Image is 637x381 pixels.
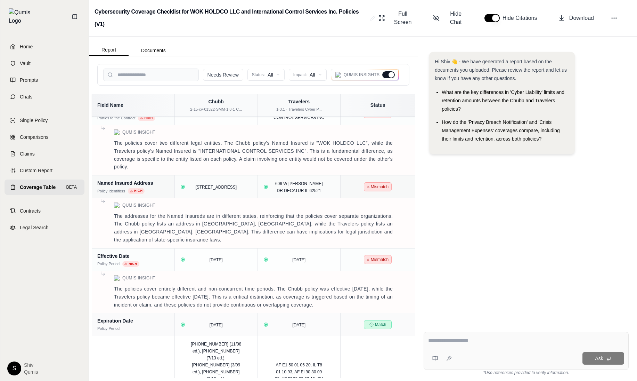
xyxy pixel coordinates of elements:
button: Report [89,44,129,56]
a: Vault [5,56,84,71]
div: S [7,362,21,375]
div: *Use references provided to verify information. [424,370,629,375]
div: Effective Date [97,253,169,260]
div: Parties to the Contract [97,115,135,121]
span: [STREET_ADDRESS] [195,185,237,190]
span: Chats [20,93,33,100]
button: Hide Chat [430,7,471,29]
a: Coverage TableBETA [5,180,84,195]
div: Named Insured Address [97,180,169,186]
span: Ask [595,356,603,361]
img: Qumis Logo [114,203,120,208]
span: Vault [20,60,31,67]
span: Mismatch [364,255,392,264]
p: The policies cover two different legal entities. The Chubb policy's Named Insured is "WOK HOLDCO ... [114,139,393,171]
button: Ask [582,352,624,365]
span: BETA [64,184,79,191]
span: [DATE] [292,323,305,327]
span: [DATE] [210,257,223,262]
a: Claims [5,146,84,161]
a: Home [5,39,84,54]
span: Qumis [24,368,38,375]
span: Qumis Insight [122,129,155,135]
button: Status:All [247,69,285,81]
span: Hi Shiv 👋 - We have generated a report based on the documents you uploaded. Please review the rep... [435,59,567,81]
span: Hide Citations [503,14,541,22]
button: Collapse sidebar [69,11,80,22]
span: Hide Chat [444,10,467,26]
button: Impact:All [289,69,327,81]
div: Travelers [262,98,336,105]
span: Status: [252,72,265,78]
span: Qumis Insights [344,72,380,78]
span: Match [364,320,392,329]
span: Custom Report [20,167,52,174]
button: Needs Review [203,69,243,81]
a: Prompts [5,72,84,88]
span: 606 W [PERSON_NAME] DR DECATUR IL 62521 [275,181,323,193]
span: Comparisons [20,134,48,141]
img: Qumis Logo [114,129,120,135]
span: Qumis Insight [122,203,155,208]
div: Policy Identifiers [97,188,125,194]
div: 2-15-cv-01322-SMM-1 8-1 C... [179,106,253,112]
span: Claims [20,150,35,157]
span: [DATE] [210,323,223,327]
img: Qumis Logo [114,275,120,281]
span: Prompts [20,77,38,84]
span: How do the 'Privacy Breach Notification' and 'Crisis Management Expenses' coverages compare, incl... [442,119,560,142]
button: Full Screen [376,7,419,29]
span: All [268,71,273,78]
span: What are the key differences in 'Cyber Liability' limits and retention amounts between the Chubb ... [442,89,564,112]
img: Qumis Logo [9,8,35,25]
div: 1-3.1 - Travelers Cyber P... [262,106,336,112]
span: Coverage Table [20,184,56,191]
div: Policy Period [97,261,120,267]
span: Home [20,43,33,50]
span: Legal Search [20,224,49,231]
div: Chubb [179,98,253,105]
span: High [138,115,155,121]
span: Contracts [20,207,41,214]
img: Qumis Logo [335,72,341,78]
a: Comparisons [5,129,84,145]
a: Chats [5,89,84,104]
th: Status [341,94,415,117]
span: Qumis Insight [122,275,155,281]
div: Expiration Date [97,317,169,324]
span: Download [569,14,594,22]
span: Impact: [293,72,307,78]
a: Single Policy [5,113,84,128]
span: Single Policy [20,117,48,124]
a: Custom Report [5,163,84,178]
span: High [122,261,139,267]
button: Download [555,11,597,25]
button: Documents [129,45,178,56]
span: All [310,71,315,78]
th: Field Name [92,94,175,117]
span: High [128,188,145,194]
span: Shiv [24,362,38,368]
p: The policies cover entirely different and non-concurrent time periods. The Chubb policy was effec... [114,285,393,309]
a: Contracts [5,203,84,219]
span: Full Screen [389,10,416,26]
a: Legal Search [5,220,84,235]
div: Policy Period [97,326,120,332]
span: [DATE] [292,257,305,262]
p: The addresses for the Named Insureds are in different states, reinforcing that the policies cover... [114,212,393,244]
span: Mismatch [364,182,392,191]
h2: Cybersecurity Coverage Checklist for WOK HOLDCO LLC and International Control Services Inc. Polic... [95,6,367,31]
